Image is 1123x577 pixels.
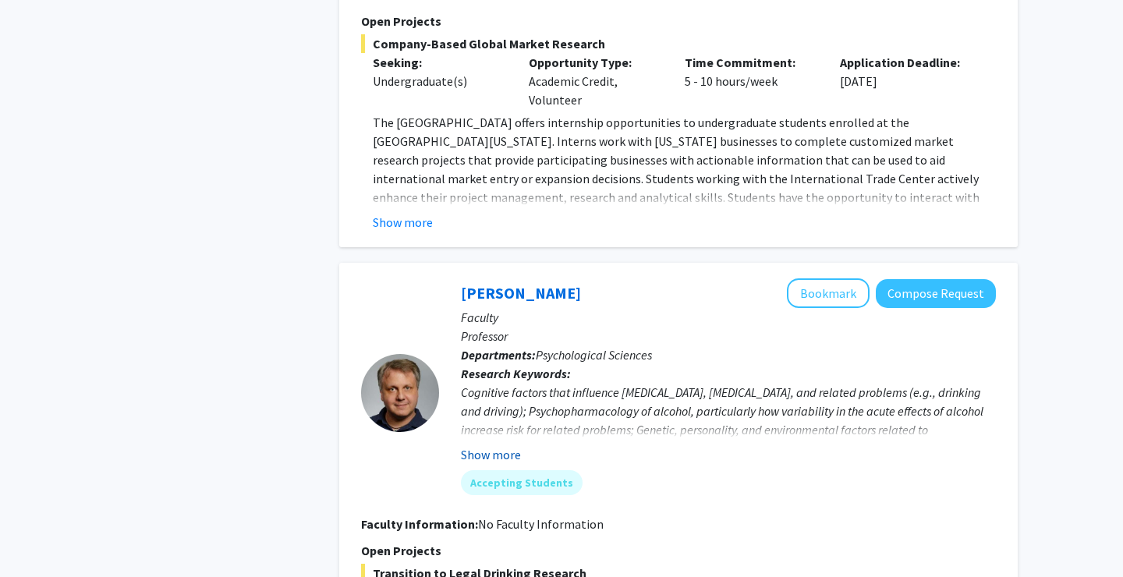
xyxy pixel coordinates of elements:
[361,12,996,30] p: Open Projects
[461,445,521,464] button: Show more
[517,53,673,109] div: Academic Credit, Volunteer
[461,470,583,495] mat-chip: Accepting Students
[373,113,996,225] p: The [GEOGRAPHIC_DATA] offers internship opportunities to undergraduate students enrolled at the [...
[361,516,478,532] b: Faculty Information:
[461,366,571,381] b: Research Keywords:
[461,327,996,345] p: Professor
[685,53,817,72] p: Time Commitment:
[536,347,652,363] span: Psychological Sciences
[673,53,829,109] div: 5 - 10 hours/week
[461,347,536,363] b: Departments:
[828,53,984,109] div: [DATE]
[461,383,996,458] div: Cognitive factors that influence [MEDICAL_DATA], [MEDICAL_DATA], and related problems (e.g., drin...
[373,213,433,232] button: Show more
[461,283,581,303] a: [PERSON_NAME]
[361,34,996,53] span: Company-Based Global Market Research
[529,53,661,72] p: Opportunity Type:
[12,507,66,565] iframe: Chat
[876,279,996,308] button: Compose Request to Denis McCarthy
[840,53,972,72] p: Application Deadline:
[373,72,505,90] div: Undergraduate(s)
[373,53,505,72] p: Seeking:
[787,278,870,308] button: Add Denis McCarthy to Bookmarks
[461,308,996,327] p: Faculty
[478,516,604,532] span: No Faculty Information
[361,541,996,560] p: Open Projects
